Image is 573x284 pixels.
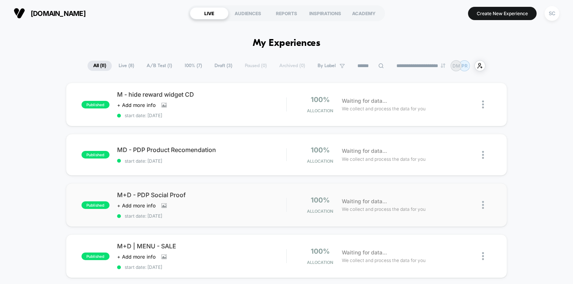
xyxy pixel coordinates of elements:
[253,38,321,49] h1: My Experiences
[117,242,286,250] span: M+D | MENU - SALE
[342,105,426,112] span: We collect and process the data for you
[209,61,238,71] span: Draft ( 3 )
[441,63,445,68] img: end
[11,7,88,19] button: [DOMAIN_NAME]
[229,7,267,19] div: AUDIENCES
[113,61,140,71] span: Live ( 8 )
[542,6,562,21] button: SC
[306,7,344,19] div: INSPIRATIONS
[311,146,330,154] span: 100%
[462,63,468,69] p: PR
[117,91,286,98] span: M - hide reward widget CD
[307,260,333,265] span: Allocation
[342,206,426,213] span: We collect and process the data for you
[545,6,559,21] div: SC
[117,146,286,154] span: MD - PDP Product Recomendation
[342,155,426,163] span: We collect and process the data for you
[117,113,286,118] span: start date: [DATE]
[311,96,330,104] span: 100%
[318,63,336,69] span: By Label
[307,209,333,214] span: Allocation
[14,8,25,19] img: Visually logo
[342,147,387,155] span: Waiting for data...
[117,102,156,108] span: + Add more info
[342,97,387,105] span: Waiting for data...
[342,197,387,206] span: Waiting for data...
[141,61,178,71] span: A/B Test ( 1 )
[31,9,86,17] span: [DOMAIN_NAME]
[482,100,484,108] img: close
[482,201,484,209] img: close
[190,7,229,19] div: LIVE
[117,254,156,260] span: + Add more info
[267,7,306,19] div: REPORTS
[468,7,537,20] button: Create New Experience
[117,213,286,219] span: start date: [DATE]
[307,158,333,164] span: Allocation
[311,196,330,204] span: 100%
[482,151,484,159] img: close
[307,108,333,113] span: Allocation
[117,191,286,199] span: M+D - PDP Social Proof
[117,202,156,209] span: + Add more info
[342,248,387,257] span: Waiting for data...
[452,63,460,69] p: DM
[81,101,110,108] span: published
[81,253,110,260] span: published
[81,151,110,158] span: published
[179,61,208,71] span: 100% ( 7 )
[342,257,426,264] span: We collect and process the data for you
[81,201,110,209] span: published
[482,252,484,260] img: close
[344,7,383,19] div: ACADEMY
[88,61,112,71] span: All ( 11 )
[311,247,330,255] span: 100%
[117,264,286,270] span: start date: [DATE]
[117,158,286,164] span: start date: [DATE]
